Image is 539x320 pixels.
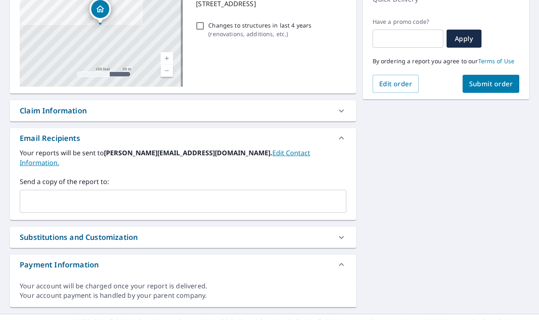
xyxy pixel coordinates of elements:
button: Submit order [463,75,520,93]
div: Payment Information [20,259,99,270]
a: Terms of Use [478,57,515,65]
a: Current Level 17, Zoom Out [161,64,173,77]
label: Send a copy of the report to: [20,177,346,186]
div: Payment Information [10,255,356,274]
label: Your reports will be sent to [20,148,346,168]
div: Your account will be charged once your report is delivered. [20,281,346,291]
div: Email Recipients [20,133,80,144]
div: Claim Information [20,105,87,116]
div: Email Recipients [10,128,356,148]
a: Current Level 17, Zoom In [161,52,173,64]
div: Your account payment is handled by your parent company. [20,291,346,300]
button: Apply [447,30,481,48]
p: ( renovations, additions, etc. ) [208,30,311,38]
span: Apply [453,34,475,43]
div: Substitutions and Customization [20,232,138,243]
p: By ordering a report you agree to our [373,58,519,65]
b: [PERSON_NAME][EMAIL_ADDRESS][DOMAIN_NAME]. [104,148,272,157]
label: Have a promo code? [373,18,443,25]
span: Submit order [469,79,513,88]
span: Edit order [379,79,412,88]
div: Substitutions and Customization [10,227,356,248]
p: Changes to structures in last 4 years [208,21,311,30]
div: Claim Information [10,100,356,121]
button: Edit order [373,75,419,93]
